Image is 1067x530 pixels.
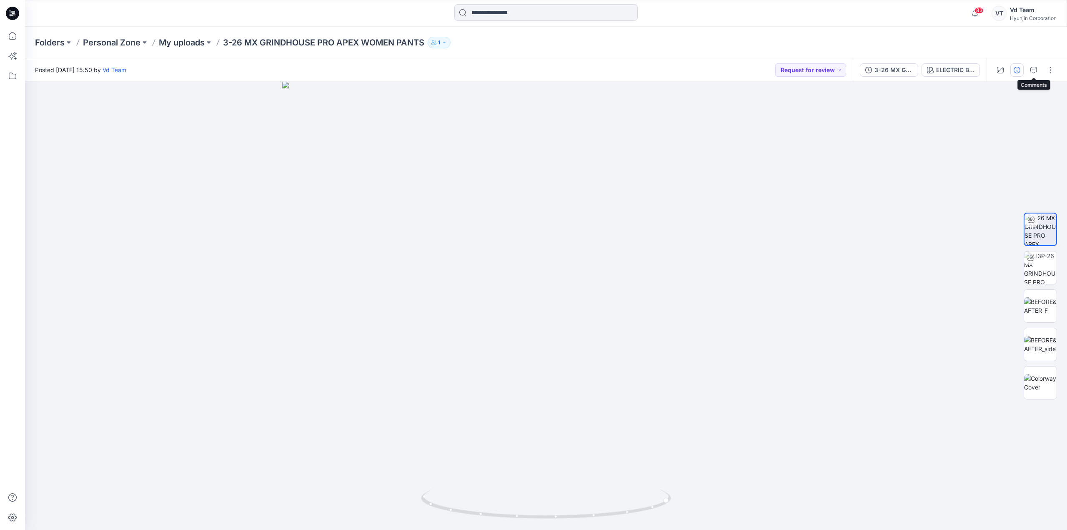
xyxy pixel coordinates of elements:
[1024,297,1057,315] img: BEFORE&AFTER_F
[1024,374,1057,392] img: Colorway Cover
[223,37,424,48] p: 3-26 MX GRINDHOUSE PRO APEX WOMEN PANTS
[428,37,451,48] button: 1
[35,37,65,48] a: Folders
[1010,5,1057,15] div: Vd Team
[860,63,918,77] button: 3-26 MX GRINDHOUSE PRO APEX WOMEN PANTS
[922,63,980,77] button: ELECTRIC BLUE
[1024,251,1057,284] img: 2J3P-26 MX GRINDHOUSE PRO APEX WOMEN SET
[438,38,440,47] p: 1
[35,65,126,74] span: Posted [DATE] 15:50 by
[1024,336,1057,353] img: BEFORE&AFTER_side
[1024,214,1056,245] img: 3-26 MX GRINDHOUSE PRO APEX WOMEN PANTS
[936,65,974,75] div: ELECTRIC BLUE
[874,65,913,75] div: 3-26 MX GRINDHOUSE PRO APEX WOMEN PANTS
[974,7,984,14] span: 83
[83,37,140,48] a: Personal Zone
[159,37,205,48] a: My uploads
[103,66,126,73] a: Vd Team
[1010,15,1057,21] div: Hyunjin Corporation
[282,82,810,530] img: eyJhbGciOiJIUzI1NiIsImtpZCI6IjAiLCJzbHQiOiJzZXMiLCJ0eXAiOiJKV1QifQ.eyJkYXRhIjp7InR5cGUiOiJzdG9yYW...
[992,6,1007,21] div: VT
[1010,63,1024,77] button: Details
